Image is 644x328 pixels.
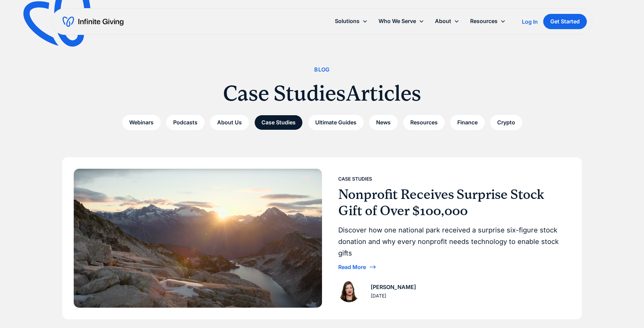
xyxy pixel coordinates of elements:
[314,65,330,74] div: Blog
[378,17,416,26] div: Who We Serve
[522,18,538,26] a: Log In
[338,175,372,183] div: Case Studies
[465,14,511,28] div: Resources
[373,14,430,28] div: Who We Serve
[338,186,565,219] h3: Nonprofit Receives Surprise Stock Gift of Over $100,000
[430,14,465,28] div: About
[371,292,386,300] div: [DATE]
[338,264,366,270] div: Read More
[369,115,398,130] a: News
[371,283,416,292] div: [PERSON_NAME]
[435,17,451,26] div: About
[329,14,373,28] div: Solutions
[522,19,538,24] div: Log In
[470,17,498,26] div: Resources
[490,115,522,130] a: Crypto
[210,115,249,130] a: About Us
[254,115,303,130] a: Case Studies
[122,115,161,130] a: Webinars
[223,80,346,107] h1: Case Studies
[346,80,421,107] h1: Articles
[63,16,123,27] a: home
[450,115,485,130] a: Finance
[166,115,205,130] a: Podcasts
[403,115,445,130] a: Resources
[335,17,360,26] div: Solutions
[63,158,581,318] a: Case StudiesNonprofit Receives Surprise Stock Gift of Over $100,000Discover how one national park...
[308,115,364,130] a: Ultimate Guides
[338,224,565,259] div: Discover how one national park received a surprise six-figure stock donation and why every nonpro...
[543,14,587,29] a: Get Started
